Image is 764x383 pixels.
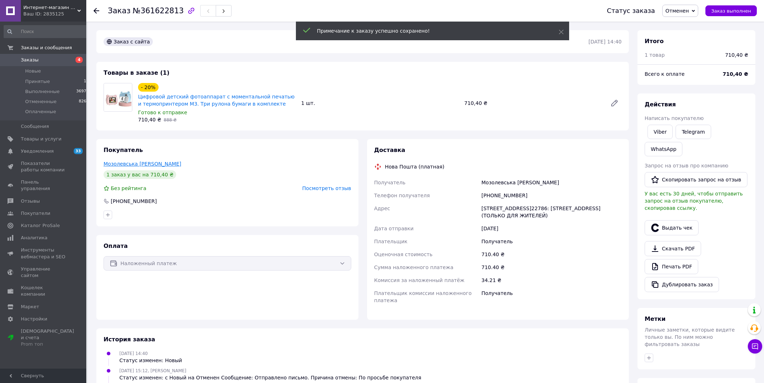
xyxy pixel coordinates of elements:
span: Заказы [21,57,38,63]
span: Заказ выполнен [711,8,751,14]
div: - 20% [138,83,159,92]
span: Написать покупателю [645,115,704,121]
div: 710,40 ₴ [461,98,604,108]
div: 1 заказ у вас на 710,40 ₴ [104,170,176,179]
a: Редактировать [607,96,622,110]
span: Показатели работы компании [21,160,67,173]
span: Получатель [374,180,406,185]
span: Новые [25,68,41,74]
span: Комиссия за наложенный платёж [374,277,465,283]
a: Цифровой детский фотоаппарат с моментальной печатью и термопринтером M3. Три рулона бумаги в комп... [138,94,294,107]
div: [PHONE_NUMBER] [110,198,157,205]
span: Личные заметки, которые видите только вы. По ним можно фильтровать заказы [645,327,735,347]
div: [DATE] [480,222,623,235]
div: Получатель [480,235,623,248]
span: Заказы и сообщения [21,45,72,51]
span: Действия [645,101,676,108]
div: 1 шт. [298,98,462,108]
span: Запрос на отзыв про компанию [645,163,728,169]
span: Выполненные [25,88,60,95]
span: Отмененные [25,98,56,105]
span: Телефон получателя [374,193,430,198]
div: Мозолевська [PERSON_NAME] [480,176,623,189]
span: Доставка [374,147,406,153]
img: Цифровой детский фотоаппарат с моментальной печатью и термопринтером M3. Три рулона бумаги в комп... [104,83,132,111]
span: Посмотреть отзыв [302,185,351,191]
span: [DATE] 15:12, [PERSON_NAME] [119,368,186,373]
span: 4 [76,57,83,63]
div: Статус заказа [607,7,655,14]
span: Уведомления [21,148,54,154]
span: Товары и услуги [21,136,61,142]
div: Prom топ [21,341,74,347]
div: Статус изменен: Новый [119,357,182,364]
span: №361622813 [133,6,184,15]
span: Панель управления [21,179,67,192]
a: Печать PDF [645,259,698,274]
b: 710,40 ₴ [723,71,748,77]
button: Выдать чек [645,220,699,235]
span: Покупатели [21,210,50,217]
span: Кошелек компании [21,285,67,297]
div: 710.40 ₴ [480,248,623,261]
span: 36977 [76,88,89,95]
span: 1 товар [645,52,665,58]
span: Настройки [21,316,47,322]
span: Управление сайтом [21,266,67,279]
span: Плательщик комиссии наложенного платежа [374,290,472,303]
span: Заказ [108,6,131,15]
input: Поиск [4,25,90,38]
a: WhatsApp [645,142,682,156]
a: Скачать PDF [645,241,701,256]
span: 33 [74,148,83,154]
div: Заказ с сайта [104,37,153,46]
span: Товары в заказе (1) [104,69,169,76]
button: Дублировать заказ [645,277,719,292]
span: Сообщения [21,123,49,130]
span: Принятые [25,78,50,85]
span: Инструменты вебмастера и SEO [21,247,67,260]
button: Чат с покупателем [748,339,762,354]
div: Вернуться назад [93,7,99,14]
div: [STREET_ADDRESS]22786: [STREET_ADDRESS] (ТОЛЬКО ДЛЯ ЖИТЕЛЕЙ) [480,202,623,222]
span: Оценочная стоимость [374,252,433,257]
span: Оплата [104,243,128,249]
span: Плательщик [374,239,408,244]
time: [DATE] 14:40 [589,39,622,45]
div: Примечание к заказу успешно сохранено! [317,27,541,34]
div: 710.40 ₴ [480,261,623,274]
a: Мозолевська [PERSON_NAME] [104,161,181,167]
div: [PHONE_NUMBER] [480,189,623,202]
span: 710,40 ₴ [138,117,161,123]
span: История заказа [104,336,155,343]
button: Скопировать запрос на отзыв [645,172,747,187]
div: Нова Пошта (платная) [383,163,446,170]
span: 888 ₴ [164,117,177,123]
span: Отменен [665,8,689,14]
span: Маркет [21,304,39,310]
span: Сумма наложенного платежа [374,264,454,270]
div: Ваш ID: 2835125 [23,11,86,17]
span: Оплаченные [25,109,56,115]
span: Готово к отправке [138,110,187,115]
span: У вас есть 30 дней, чтобы отправить запрос на отзыв покупателю, скопировав ссылку. [645,191,743,211]
div: Статус изменен: с Новый на Отменен Сообщение: Отправлено письмо. Причина отмены: По просьбе покуп... [119,374,421,381]
span: [DATE] 14:40 [119,351,148,356]
span: Без рейтинга [111,185,146,191]
a: Telegram [676,125,711,139]
span: Адрес [374,206,390,211]
span: Метки [645,315,665,322]
a: Viber [648,125,673,139]
span: Итого [645,38,664,45]
span: [DEMOGRAPHIC_DATA] и счета [21,328,74,348]
span: Дата отправки [374,226,414,231]
span: Каталог ProSale [21,222,60,229]
button: Заказ выполнен [705,5,757,16]
div: 34.21 ₴ [480,274,623,287]
span: Всего к оплате [645,71,685,77]
div: 710,40 ₴ [725,51,748,59]
span: Отзывы [21,198,40,204]
span: Аналитика [21,235,47,241]
span: Покупатель [104,147,143,153]
div: Получатель [480,287,623,307]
